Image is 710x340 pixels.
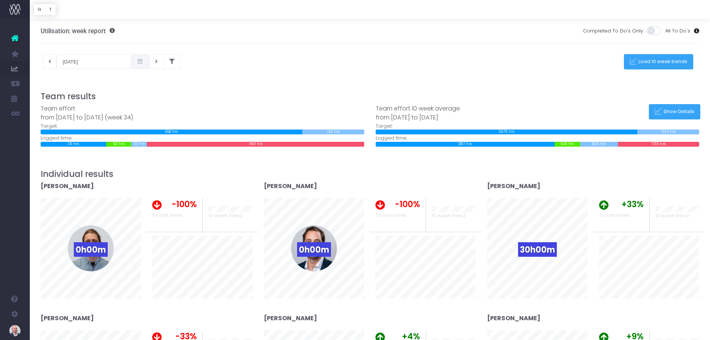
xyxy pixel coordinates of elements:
[661,109,695,115] span: Show Details
[599,212,629,219] span: To last week
[41,104,365,122] div: Team effort from [DATE] to [DATE] (week 34)
[583,27,643,35] span: Completed To Do's Only
[376,104,700,122] div: Team effort 10 week average from [DATE] to [DATE]
[555,142,580,147] div: 546 hrs
[487,314,540,322] strong: [PERSON_NAME]
[637,130,700,134] div: 1324 hrs
[41,142,107,147] div: 141 hrs
[41,27,115,35] h3: Utilisation: week report
[74,242,108,257] span: 0h00m
[432,212,465,219] span: 10 week trend
[376,130,637,134] div: 5579 hrs
[208,212,242,219] span: 10 week trend
[370,104,705,147] div: Target: Logged time:
[636,59,688,65] span: Load 10 week trends
[106,142,131,147] div: 53 hrs
[41,130,302,134] div: 558 hrs
[375,212,406,219] span: To last week
[395,198,420,210] span: -100%
[621,198,644,210] span: +33%
[624,54,693,69] button: Load 10 week trends
[34,4,45,15] button: G
[147,142,365,147] div: 464 hrs
[665,27,690,35] span: All To Do's
[41,91,700,102] h3: Team results
[152,212,183,219] span: To last week
[171,198,197,210] span: -100%
[297,242,331,257] span: 0h00m
[45,4,56,15] button: T
[34,4,56,15] div: Vertical button group
[376,142,555,147] div: 3817 hrs
[41,182,94,190] strong: [PERSON_NAME]
[35,104,370,147] div: Target: Logged time:
[41,169,700,179] h3: Individual results
[264,314,317,322] strong: [PERSON_NAME]
[518,242,557,257] span: 30h00m
[580,142,618,147] div: 805 hrs
[302,130,365,134] div: 132 hrs
[264,182,317,190] strong: [PERSON_NAME]
[131,142,147,147] div: 33 hrs
[41,314,94,322] strong: [PERSON_NAME]
[655,212,689,219] span: 10 week trend
[487,182,540,190] strong: [PERSON_NAME]
[618,142,699,147] div: 1735 hrs
[9,325,20,336] img: images/default_profile_image.png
